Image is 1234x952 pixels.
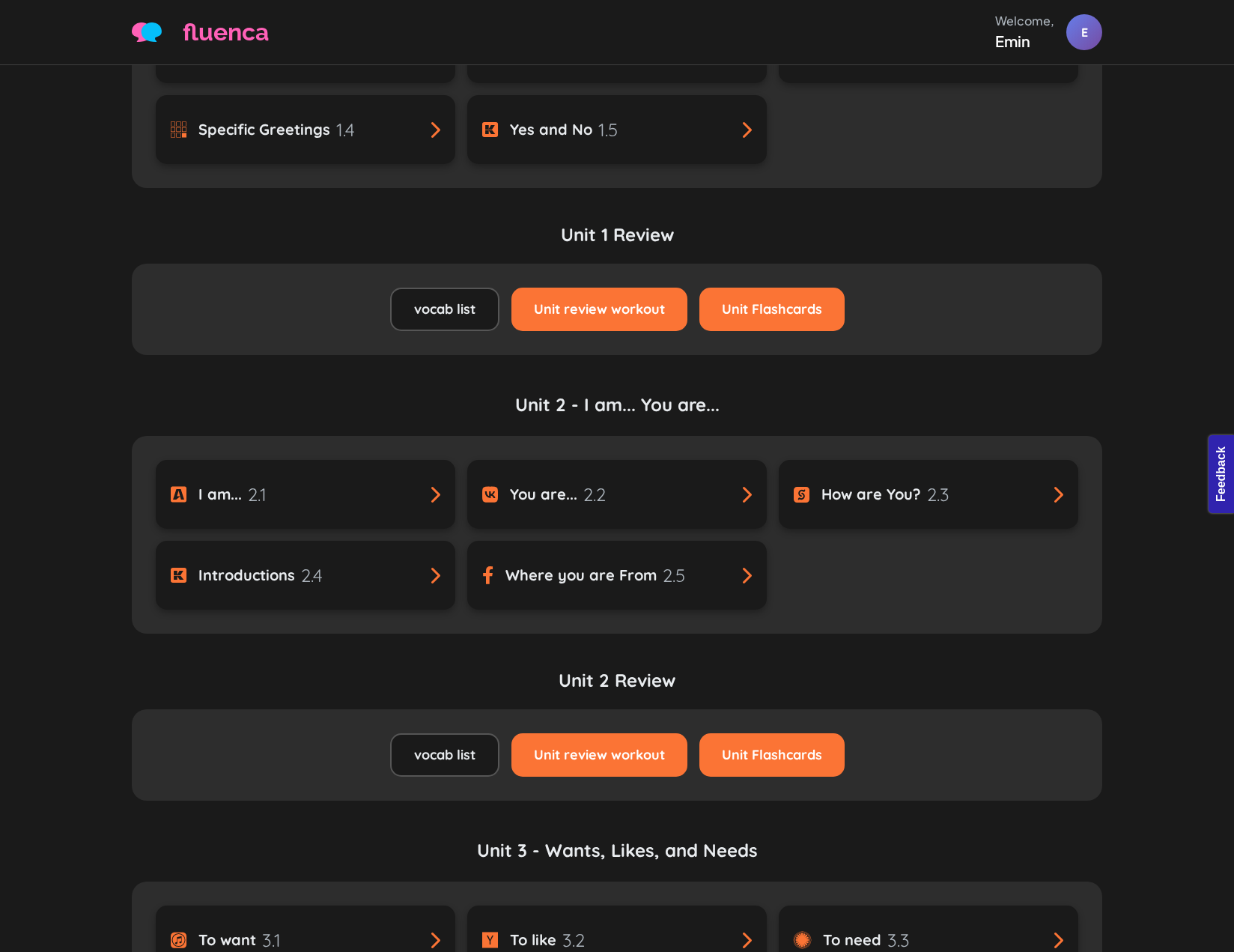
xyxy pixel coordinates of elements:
span: 2.5 [663,562,685,589]
a: vocab list [390,288,499,331]
a: Yes and No1.5 [467,95,767,164]
span: How are You? [821,483,921,506]
button: Feedback [7,4,85,30]
h4: Unit 1 Review [132,224,1102,264]
a: vocab list [390,733,499,777]
span: I am... [198,483,242,506]
iframe: Ybug feedback widget [1204,432,1234,521]
div: Emin [995,30,1054,52]
a: Unit Flashcards [699,288,845,331]
span: 1.5 [598,116,618,143]
span: Where you are From [505,564,657,586]
a: Unit review workout [511,288,687,331]
span: You are... [510,483,577,506]
a: How are You?2.3 [779,460,1078,529]
span: To need [823,929,881,951]
span: Introductions [198,564,295,586]
a: Introductions2.4 [156,541,455,610]
span: Specific Greetings [198,118,330,141]
a: Specific Greetings1.4 [156,95,455,164]
a: Unit 2 - I am... You are... [132,391,1102,436]
span: To like [510,929,556,951]
h4: Unit 2 Review [132,670,1102,709]
span: To want [198,929,256,951]
a: I am...2.1 [156,460,455,529]
span: 2.4 [301,562,323,589]
span: fluenca [183,14,269,50]
a: Unit review workout [511,733,687,777]
span: 2.3 [927,481,949,508]
a: You are...2.2 [467,460,767,529]
a: Unit Flashcards [699,733,845,777]
a: Unit 3 - Wants, Likes, and Needs [132,837,1102,882]
div: Welcome, [995,12,1054,30]
span: 2.2 [583,481,606,508]
a: Where you are From2.5 [467,541,767,610]
span: 1.4 [336,116,355,143]
span: 2.1 [248,481,267,508]
div: E [1066,14,1102,50]
span: Yes and No [510,118,592,141]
